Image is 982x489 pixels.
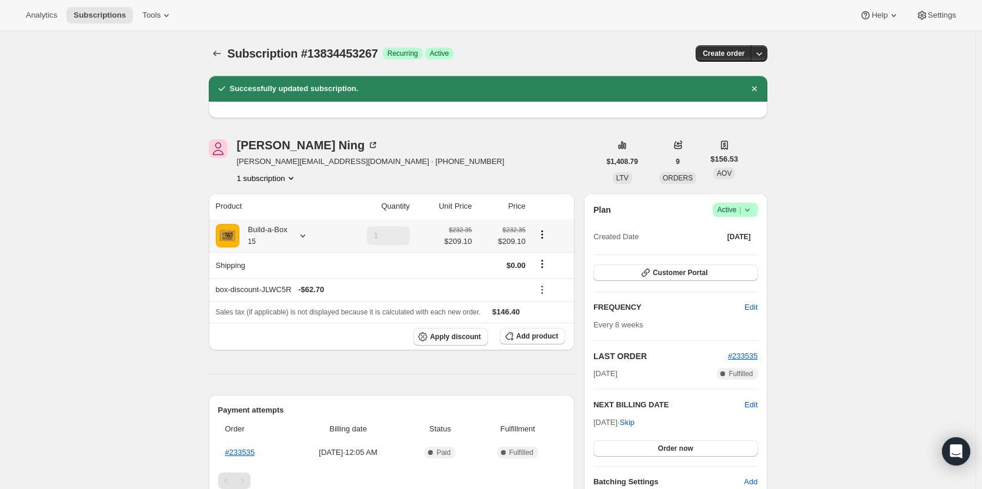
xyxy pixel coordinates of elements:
button: Create order [696,45,751,62]
span: Fulfilled [509,448,533,457]
span: Sales tax (if applicable) is not displayed because it is calculated with each new order. [216,308,481,316]
span: Recurring [388,49,418,58]
span: Create order [703,49,744,58]
span: $0.00 [506,261,526,270]
button: Add product [500,328,565,344]
span: Subscription #13834453267 [228,47,378,60]
span: | [739,205,741,215]
h2: Successfully updated subscription. [230,83,359,95]
span: Apply discount [430,332,481,341]
span: Status [410,423,470,435]
h2: FREQUENCY [593,302,744,313]
h2: Payment attempts [218,404,566,416]
th: Quantity [336,193,413,219]
span: Customer Portal [653,268,707,277]
img: product img [216,224,239,247]
th: Product [209,193,336,219]
span: $1,408.79 [607,157,638,166]
span: $209.10 [445,236,472,247]
span: - $62.70 [298,284,324,296]
button: Edit [744,399,757,411]
a: #233535 [225,448,255,457]
span: AOV [717,169,732,177]
button: Customer Portal [593,264,757,281]
a: #233535 [728,351,758,360]
small: $232.35 [449,226,472,233]
button: Subscriptions [66,7,133,24]
div: Build-a-Box [239,224,288,247]
span: Order now [658,444,693,453]
button: Skip [613,413,642,432]
button: Tools [135,7,179,24]
h2: NEXT BILLING DATE [593,399,744,411]
span: Every 8 weeks [593,320,643,329]
h2: LAST ORDER [593,350,728,362]
span: [DATE] · [593,418,634,427]
span: LTV [616,174,629,182]
h2: Plan [593,204,611,216]
span: 9 [676,157,680,166]
span: Paid [436,448,450,457]
span: Help [871,11,887,20]
button: $1,408.79 [600,153,645,170]
small: $232.35 [503,226,526,233]
button: Shipping actions [533,257,552,270]
span: Active [717,204,753,216]
span: Subscriptions [74,11,126,20]
span: Active [430,49,449,58]
span: Jackson Ning [209,139,228,158]
span: Analytics [26,11,57,20]
button: Order now [593,440,757,457]
button: Product actions [237,172,297,184]
div: Open Intercom Messenger [942,437,970,465]
span: Fulfilled [729,369,753,379]
span: ORDERS [663,174,693,182]
button: Dismiss notification [746,81,763,97]
th: Shipping [209,252,336,278]
button: Settings [909,7,963,24]
span: $156.53 [710,153,738,165]
button: [DATE] [720,229,758,245]
span: Billing date [293,423,403,435]
span: Edit [744,302,757,313]
button: Edit [737,298,764,317]
span: Fulfillment [477,423,559,435]
small: 15 [248,237,256,246]
span: [DATE] [593,368,617,380]
button: Help [853,7,906,24]
span: $209.10 [479,236,526,247]
button: Product actions [533,228,552,241]
span: Created Date [593,231,639,243]
span: [DATE] · 12:05 AM [293,447,403,458]
span: Add [744,476,757,488]
th: Price [476,193,529,219]
div: [PERSON_NAME] Ning [237,139,379,151]
span: $146.40 [492,307,520,316]
span: Settings [928,11,956,20]
button: #233535 [728,350,758,362]
nav: Pagination [218,473,566,489]
button: Analytics [19,7,64,24]
span: [DATE] [727,232,751,242]
button: 9 [669,153,687,170]
div: box-discount-JLWC5R [216,284,526,296]
button: Apply discount [413,328,488,346]
span: [PERSON_NAME][EMAIL_ADDRESS][DOMAIN_NAME] · [PHONE_NUMBER] [237,156,505,168]
button: Subscriptions [209,45,225,62]
th: Order [218,416,290,442]
h6: Batching Settings [593,476,744,488]
span: Add product [516,331,558,341]
span: Skip [620,417,634,428]
th: Unit Price [413,193,476,219]
span: Tools [142,11,161,20]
